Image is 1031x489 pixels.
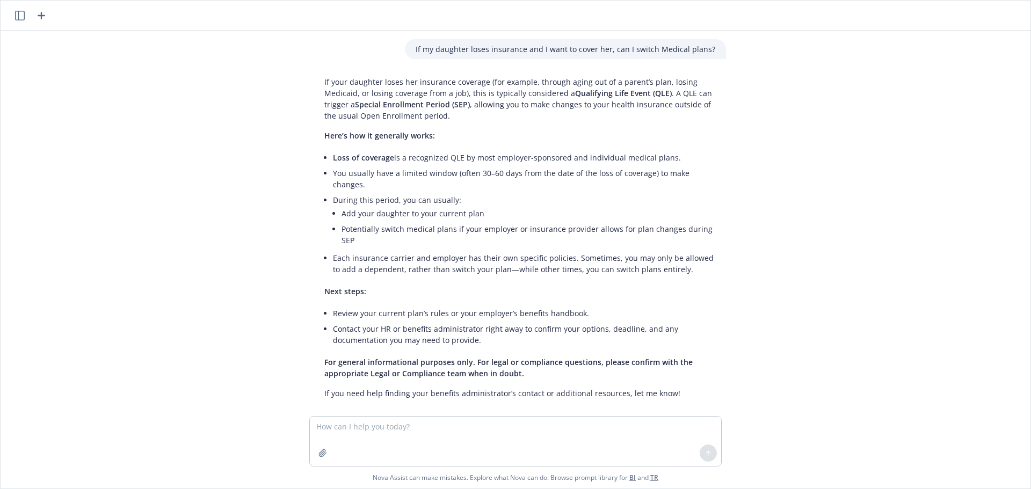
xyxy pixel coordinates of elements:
li: Add your daughter to your current plan [342,206,715,221]
span: Special Enrollment Period (SEP) [355,99,470,110]
li: Each insurance carrier and employer has their own specific policies. Sometimes, you may only be a... [333,250,715,277]
span: Loss of coverage [333,152,394,163]
a: BI [629,473,636,482]
span: Next steps: [324,286,366,296]
li: Review your current plan’s rules or your employer’s benefits handbook. [333,305,715,321]
span: For general informational purposes only. For legal or compliance questions, please confirm with t... [324,357,693,378]
li: Contact your HR or benefits administrator right away to confirm your options, deadline, and any d... [333,321,715,348]
a: TR [650,473,658,482]
p: If my daughter loses insurance and I want to cover her, can I switch Medical plans? [416,43,715,55]
span: Qualifying Life Event (QLE) [575,88,672,98]
li: Potentially switch medical plans if your employer or insurance provider allows for plan changes d... [342,221,715,248]
li: is a recognized QLE by most employer-sponsored and individual medical plans. [333,150,715,165]
p: If your daughter loses her insurance coverage (for example, through aging out of a parent’s plan,... [324,76,715,121]
li: You usually have a limited window (often 30–60 days from the date of the loss of coverage) to mak... [333,165,715,192]
li: During this period, you can usually: [333,192,715,250]
p: If you need help finding your benefits administrator’s contact or additional resources, let me know! [324,388,715,399]
span: Here’s how it generally works: [324,130,435,141]
span: Nova Assist can make mistakes. Explore what Nova can do: Browse prompt library for and [373,466,658,488]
